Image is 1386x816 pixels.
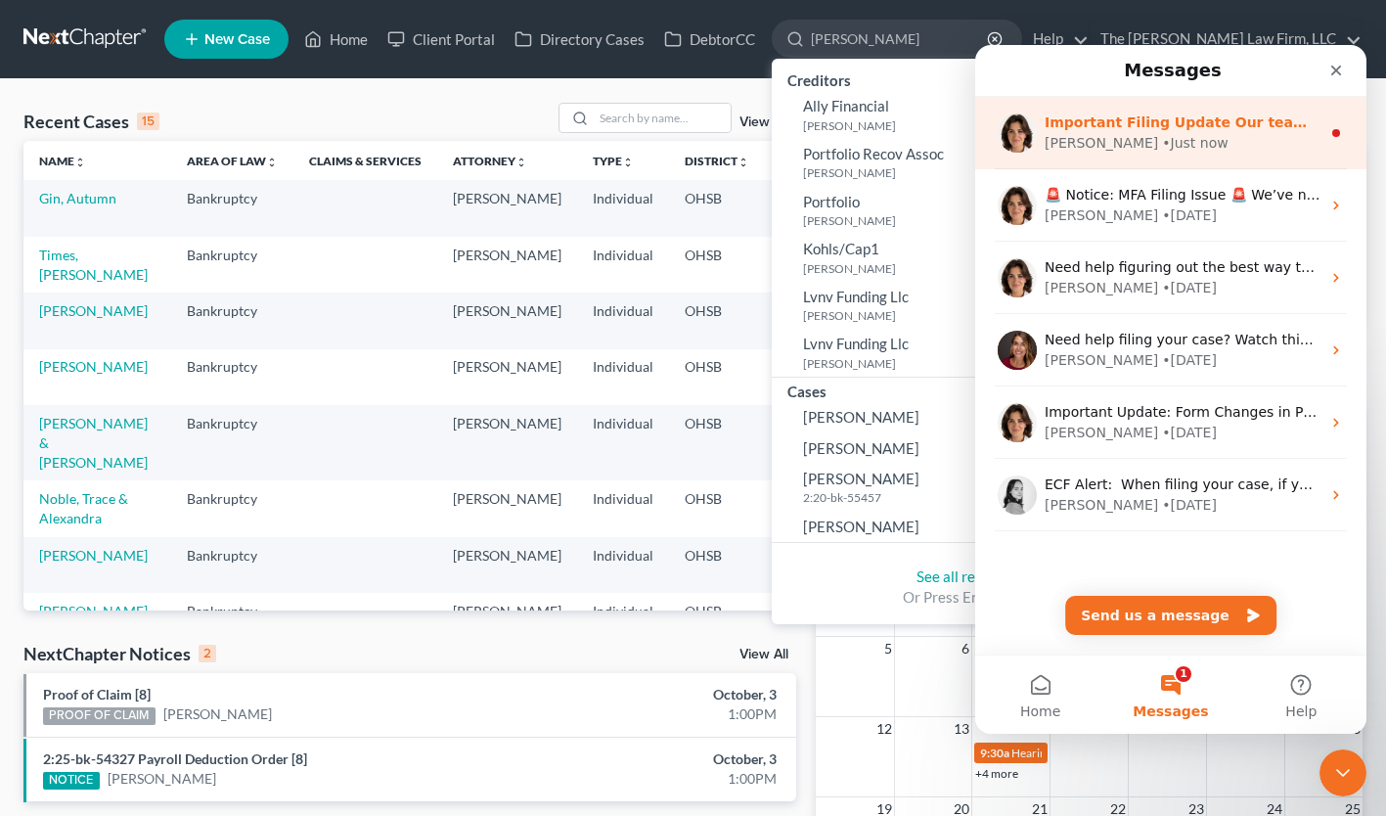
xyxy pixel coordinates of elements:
a: [PERSON_NAME] [108,769,216,789]
td: 13 [765,237,863,293]
div: [PERSON_NAME] [69,378,183,398]
div: October, 3 [545,685,777,704]
span: [PERSON_NAME] [803,518,919,535]
div: 1:00PM [545,704,777,724]
div: NOTICE [43,772,100,790]
div: October, 3 [545,749,777,769]
span: [PERSON_NAME] [803,439,919,457]
a: 2:25-bk-54327 Payroll Deduction Order [8] [43,750,307,767]
a: DebtorCC [654,22,765,57]
div: 2 [199,645,216,662]
td: 13 [765,537,863,593]
td: OHSB [669,349,765,405]
td: Individual [577,405,669,480]
td: Individual [577,237,669,293]
td: Bankruptcy [171,237,293,293]
a: View All [739,648,788,661]
a: Proof of Claim [8] [43,686,151,703]
td: 7 [765,349,863,405]
td: Bankruptcy [171,180,293,236]
small: [PERSON_NAME] [803,260,1017,277]
iframe: Intercom live chat [975,45,1366,734]
td: [PERSON_NAME] [437,293,577,348]
div: PROOF OF CLAIM [43,707,156,725]
div: [PERSON_NAME] [69,233,183,253]
span: 9:30a [980,746,1009,760]
td: 7 [765,405,863,480]
td: Individual [577,537,669,593]
small: [PERSON_NAME] [803,212,1017,229]
td: 7 [765,593,863,629]
a: Client Portal [378,22,505,57]
td: [PERSON_NAME] [437,593,577,629]
span: Home [45,659,85,673]
span: Portfolio [803,193,860,210]
a: Portfolio Recov Assoc[PERSON_NAME] [772,139,1022,187]
td: OHSB [669,237,765,293]
button: Help [261,611,391,689]
div: Or Press Enter... [787,587,1006,608]
input: Search by name... [811,21,990,57]
a: [PERSON_NAME]2:20-bk-55457 [772,464,1022,512]
small: [PERSON_NAME] [803,307,1017,324]
a: Lvnv Funding Llc[PERSON_NAME] [772,282,1022,330]
td: Individual [577,349,669,405]
i: unfold_more [622,157,634,168]
td: Bankruptcy [171,405,293,480]
td: Bankruptcy [171,293,293,348]
td: Individual [577,180,669,236]
div: [PERSON_NAME] [69,305,183,326]
a: [PERSON_NAME] [772,402,1022,432]
a: [PERSON_NAME] [39,358,148,375]
a: Directory Cases [505,22,654,57]
a: Districtunfold_more [685,154,749,168]
td: OHSB [669,180,765,236]
td: Bankruptcy [171,349,293,405]
button: Messages [130,611,260,689]
td: Bankruptcy [171,480,293,536]
a: Portfolio[PERSON_NAME] [772,187,1022,235]
td: [PERSON_NAME] [437,237,577,293]
a: View All [739,115,788,129]
a: [PERSON_NAME] & [PERSON_NAME] [39,415,148,471]
a: +4 more [975,766,1018,781]
td: 7 [765,180,863,236]
td: [PERSON_NAME] [437,405,577,480]
a: Lvnv Funding Llc[PERSON_NAME] [772,329,1022,377]
td: OHSB [669,293,765,348]
td: 7 [765,293,863,348]
a: Noble, Trace & Alexandra [39,490,128,526]
a: [PERSON_NAME] [39,603,148,619]
td: Individual [577,293,669,348]
td: Individual [577,593,669,629]
img: Profile image for Emma [22,358,62,397]
a: The [PERSON_NAME] Law Firm, LLC [1091,22,1362,57]
td: Bankruptcy [171,537,293,593]
a: [PERSON_NAME] [39,547,148,564]
td: 13 [765,480,863,536]
span: Help [310,659,341,673]
span: [PERSON_NAME] [803,408,919,426]
small: [PERSON_NAME] [803,355,1017,372]
a: Ally Financial[PERSON_NAME] [772,91,1022,139]
th: Claims & Services [293,141,437,180]
div: 1:00PM [545,769,777,789]
td: OHSB [669,405,765,480]
td: [PERSON_NAME] [437,180,577,236]
span: Lvnv Funding Llc [803,335,909,352]
span: Portfolio Recov Assoc [803,145,944,162]
a: Attorneyunfold_more [453,154,527,168]
input: Search by name... [594,104,731,132]
div: 15 [137,113,159,130]
a: Nameunfold_more [39,154,86,168]
button: Send us a message [90,551,301,590]
a: Times, [PERSON_NAME] [39,247,148,283]
a: Area of Lawunfold_more [187,154,278,168]
span: New Case [204,32,270,47]
div: • [DATE] [187,233,242,253]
